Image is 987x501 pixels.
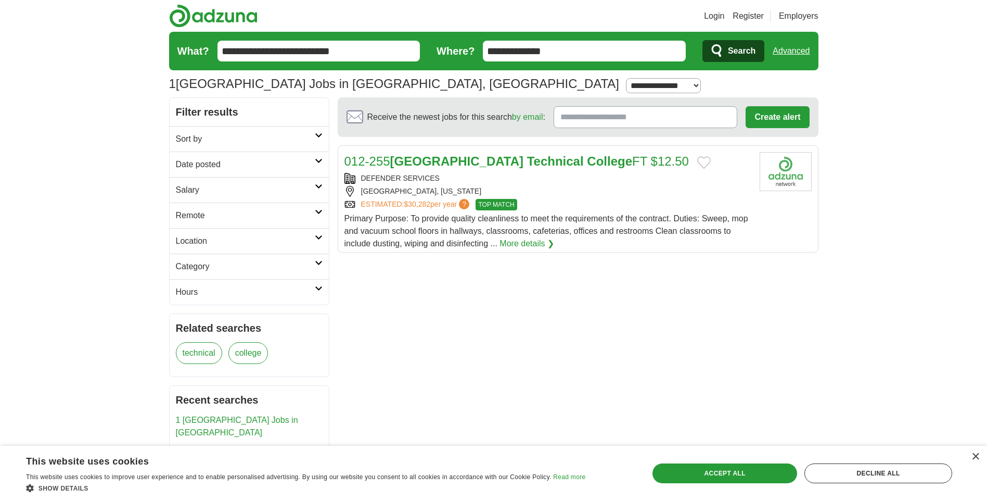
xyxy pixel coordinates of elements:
span: Search [728,41,755,61]
a: ESTIMATED:$30,282per year? [361,199,472,210]
h2: Filter results [170,98,329,126]
a: technical [176,342,222,364]
div: Accept all [652,464,797,483]
span: This website uses cookies to improve user experience and to enable personalised advertising. By u... [26,473,552,481]
span: 1 [169,74,176,93]
a: Sort by [170,126,329,152]
h2: Remote [176,209,315,222]
a: Employers [779,10,818,22]
a: More details ❯ [499,237,554,250]
button: Add to favorite jobs [697,156,711,169]
div: This website uses cookies [26,452,559,468]
label: What? [177,43,209,59]
strong: College [587,154,632,168]
div: Close [971,453,979,461]
a: 1 [GEOGRAPHIC_DATA] Jobs in [GEOGRAPHIC_DATA] [176,416,298,437]
label: Where? [437,43,475,59]
strong: [GEOGRAPHIC_DATA] [390,154,523,168]
a: Category [170,254,329,279]
span: $30,282 [404,200,430,208]
a: college [228,342,268,364]
span: Receive the newest jobs for this search : [367,111,545,123]
h2: Related searches [176,320,323,336]
div: Show details [26,483,585,493]
a: Advanced [773,41,810,61]
div: Decline all [804,464,952,483]
a: Login [704,10,724,22]
span: ? [459,199,469,209]
button: Create alert [746,106,809,128]
a: 012-255[GEOGRAPHIC_DATA] Technical CollegeFT $12.50 [344,154,689,168]
span: Show details [39,485,88,492]
h2: Hours [176,286,315,298]
h2: Location [176,235,315,247]
span: Primary Purpose: To provide quality cleanliness to meet the requirements of the contract. Duties:... [344,214,748,248]
a: Remote [170,203,329,228]
a: Hours [170,279,329,305]
h2: Sort by [176,133,315,145]
img: Company logo [760,152,812,191]
h2: Category [176,260,315,273]
h2: Recent searches [176,392,323,408]
div: DEFENDER SERVICES [344,173,751,184]
span: TOP MATCH [476,199,517,210]
a: Date posted [170,152,329,177]
strong: Technical [527,154,584,168]
img: Adzuna logo [169,4,258,28]
a: Salary [170,177,329,203]
button: Search [702,40,764,62]
h2: Salary [176,184,315,196]
div: [GEOGRAPHIC_DATA], [US_STATE] [344,186,751,197]
a: Location [170,228,329,254]
h1: [GEOGRAPHIC_DATA] Jobs in [GEOGRAPHIC_DATA], [GEOGRAPHIC_DATA] [169,77,620,91]
a: Register [733,10,764,22]
a: by email [512,112,543,121]
h2: Date posted [176,158,315,171]
a: Read more, opens a new window [553,473,585,481]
